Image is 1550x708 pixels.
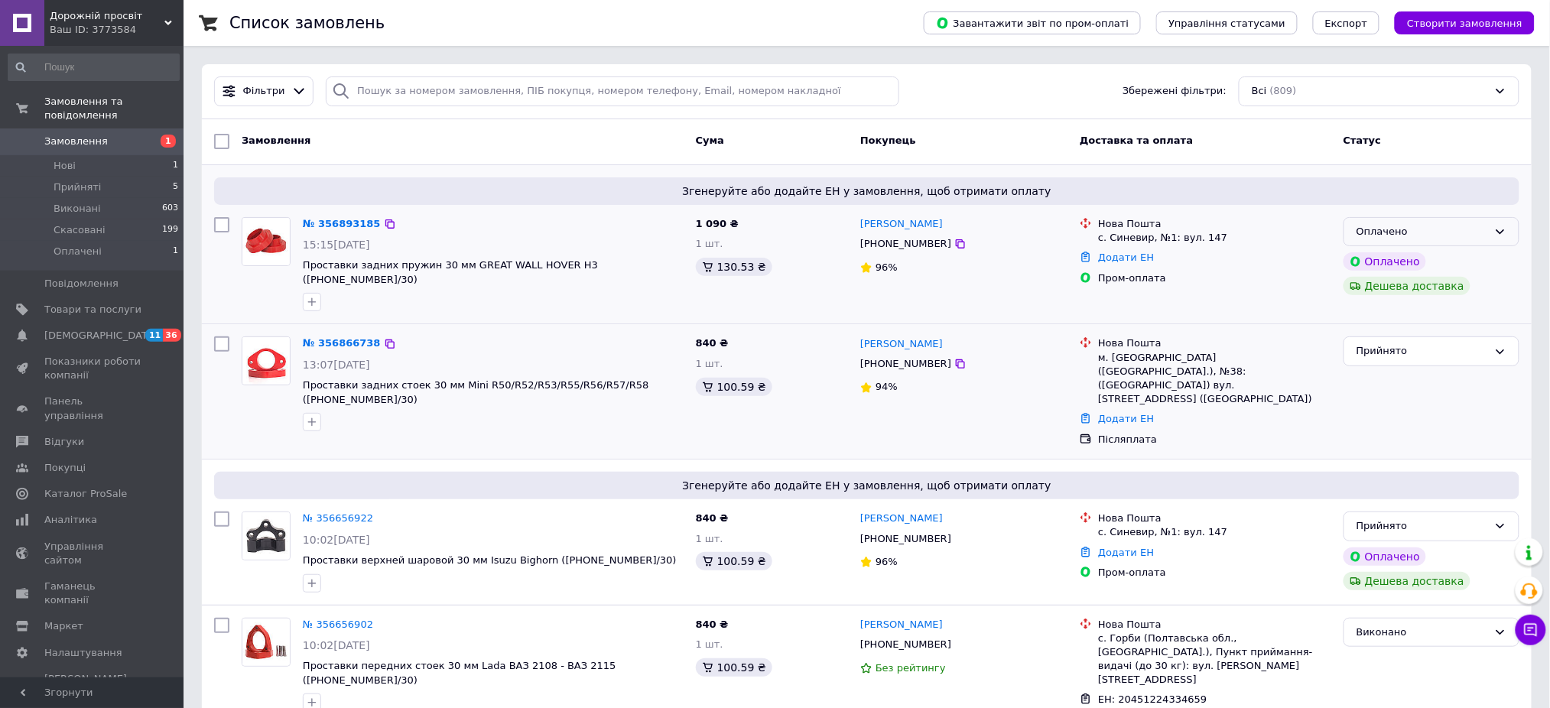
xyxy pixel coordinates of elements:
img: Фото товару [242,337,290,385]
span: 1 шт. [696,238,723,249]
div: Пром-оплата [1098,271,1331,285]
div: с. Синевир, №1: вул. 147 [1098,231,1331,245]
span: Проставки задних пружин 30 мм GREAT WALL HOVER H3 ([PHONE_NUMBER]/30) [303,259,598,285]
span: Замовлення [44,135,108,148]
span: 840 ₴ [696,619,729,630]
div: Прийнято [1357,343,1488,359]
a: Додати ЕН [1098,547,1154,558]
span: Покупець [860,135,916,146]
a: № 356866738 [303,337,381,349]
div: 100.59 ₴ [696,658,772,677]
span: 94% [876,381,898,392]
span: Замовлення та повідомлення [44,95,184,122]
div: Дешева доставка [1344,277,1470,295]
span: Гаманець компанії [44,580,141,607]
div: 100.59 ₴ [696,378,772,396]
div: Нова Пошта [1098,512,1331,525]
span: 96% [876,556,898,567]
span: 10:02[DATE] [303,534,370,546]
a: [PERSON_NAME] [860,217,943,232]
span: Покупці [44,461,86,475]
a: № 356893185 [303,218,381,229]
span: 1 шт. [696,533,723,544]
div: [PHONE_NUMBER] [857,234,954,254]
span: (809) [1270,85,1297,96]
div: с. Горби (Полтавська обл., [GEOGRAPHIC_DATA].), Пункт приймання-видачі (до 30 кг): вул. [PERSON_N... [1098,632,1331,687]
span: 36 [163,329,180,342]
a: № 356656902 [303,619,373,630]
span: Аналітика [44,513,97,527]
a: [PERSON_NAME] [860,337,943,352]
span: 199 [162,223,178,237]
div: [PHONE_NUMBER] [857,635,954,654]
span: Товари та послуги [44,303,141,317]
span: Створити замовлення [1407,18,1522,29]
div: Виконано [1357,625,1488,641]
span: 11 [145,329,163,342]
div: [PHONE_NUMBER] [857,354,954,374]
span: Каталог ProSale [44,487,127,501]
span: 13:07[DATE] [303,359,370,371]
span: Маркет [44,619,83,633]
span: 603 [162,202,178,216]
img: Фото товару [242,619,290,666]
span: Згенеруйте або додайте ЕН у замовлення, щоб отримати оплату [220,478,1513,493]
div: Оплачено [1344,547,1426,566]
span: 1 [161,135,176,148]
input: Пошук [8,54,180,81]
span: Відгуки [44,435,84,449]
div: Нова Пошта [1098,217,1331,231]
a: [PERSON_NAME] [860,512,943,526]
span: 1 [173,245,178,258]
span: 840 ₴ [696,512,729,524]
button: Створити замовлення [1395,11,1535,34]
span: Статус [1344,135,1382,146]
a: Проставки передних стоек 30 мм Lada ВАЗ 2108 - ВАЗ 2115 ([PHONE_NUMBER]/30) [303,660,616,686]
h1: Список замовлень [229,14,385,32]
span: Налаштування [44,646,122,660]
div: Ваш ID: 3773584 [50,23,184,37]
a: Проставки верхней шаровой 30 мм Isuzu Bighorn ([PHONE_NUMBER]/30) [303,554,677,566]
span: Управління сайтом [44,540,141,567]
a: Створити замовлення [1379,17,1535,28]
button: Експорт [1313,11,1380,34]
span: Показники роботи компанії [44,355,141,382]
a: Додати ЕН [1098,413,1154,424]
button: Чат з покупцем [1516,615,1546,645]
a: Проставки задних стоек 30 мм Mini R50/R52/R53/R55/R56/R57/R58 ([PHONE_NUMBER]/30) [303,379,649,405]
span: Замовлення [242,135,310,146]
div: Нова Пошта [1098,336,1331,350]
button: Завантажити звіт по пром-оплаті [924,11,1141,34]
div: Оплачено [1357,224,1488,240]
span: Всі [1252,84,1267,99]
div: [PHONE_NUMBER] [857,529,954,549]
div: 100.59 ₴ [696,552,772,570]
img: Фото товару [242,218,290,265]
span: Повідомлення [44,277,119,291]
span: Виконані [54,202,101,216]
input: Пошук за номером замовлення, ПІБ покупця, номером телефону, Email, номером накладної [326,76,899,106]
a: Фото товару [242,512,291,560]
span: [DEMOGRAPHIC_DATA] [44,329,158,343]
button: Управління статусами [1156,11,1298,34]
span: 15:15[DATE] [303,239,370,251]
span: 1 шт. [696,638,723,650]
span: Панель управління [44,395,141,422]
span: Оплачені [54,245,102,258]
a: [PERSON_NAME] [860,618,943,632]
div: 130.53 ₴ [696,258,772,276]
div: с. Синевир, №1: вул. 147 [1098,525,1331,539]
span: Збережені фільтри: [1123,84,1227,99]
span: 10:02[DATE] [303,639,370,651]
span: 1 шт. [696,358,723,369]
span: Фільтри [243,84,285,99]
span: 5 [173,180,178,194]
span: Прийняті [54,180,101,194]
a: Фото товару [242,217,291,266]
span: ЕН: 20451224334659 [1098,693,1207,705]
div: м. [GEOGRAPHIC_DATA] ([GEOGRAPHIC_DATA].), №38: ([GEOGRAPHIC_DATA]) вул. [STREET_ADDRESS] ([GEOGR... [1098,351,1331,407]
div: Дешева доставка [1344,572,1470,590]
